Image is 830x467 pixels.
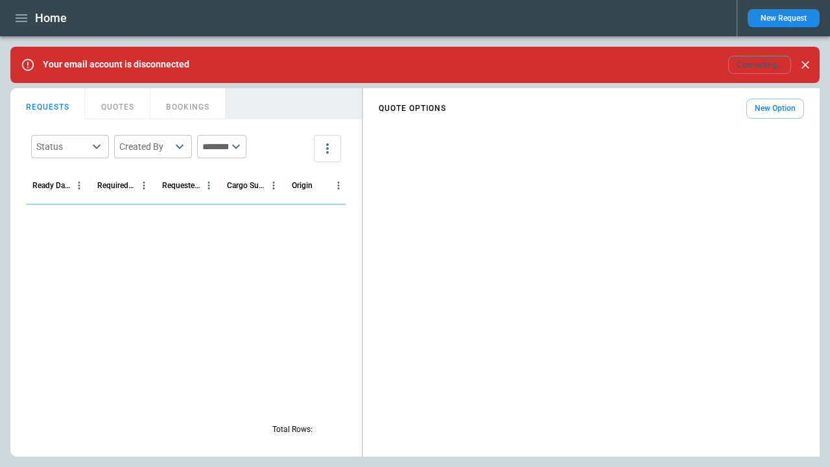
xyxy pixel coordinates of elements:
[796,51,814,79] div: dismiss
[35,10,67,26] h1: Home
[330,177,347,194] button: Origin column menu
[748,9,820,27] button: New Request
[272,424,313,435] p: Total Rows:
[379,106,446,112] h4: QUOTE OPTIONS
[746,99,804,119] button: New Option
[227,181,265,190] div: Cargo Summary
[32,181,71,190] div: Ready Date & Time (UTC)
[43,59,189,70] p: Your email account is disconnected
[796,56,814,74] button: Close
[363,93,820,124] div: scrollable content
[10,88,86,119] button: REQUESTS
[265,177,282,194] button: Cargo Summary column menu
[150,88,226,119] button: BOOKINGS
[86,88,150,119] button: QUOTES
[71,177,88,194] button: Ready Date & Time (UTC) column menu
[162,181,200,190] div: Requested Route
[314,135,341,162] button: more
[119,140,171,153] div: Created By
[136,177,152,194] button: Required Date & Time (UTC) column menu
[200,177,217,194] button: Requested Route column menu
[292,181,313,190] div: Origin
[36,140,88,153] div: Status
[97,181,136,190] div: Required Date & Time (UTC)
